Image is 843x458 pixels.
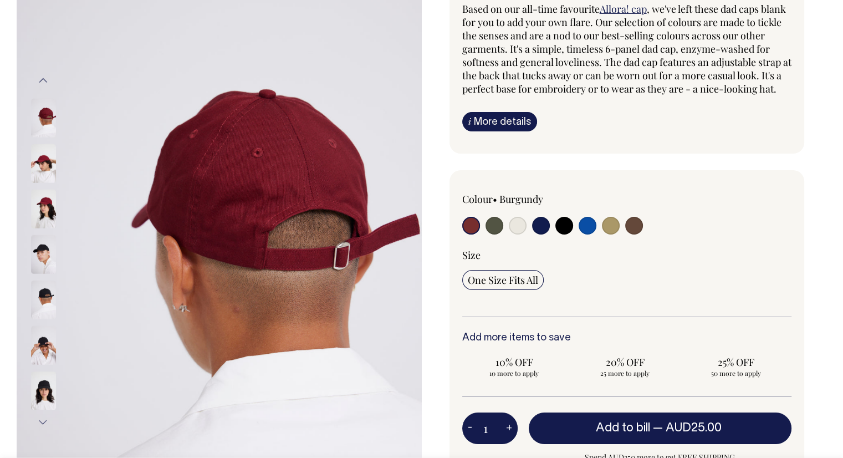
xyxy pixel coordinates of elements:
div: Size [462,248,792,262]
img: black [31,325,56,364]
button: + [500,418,518,440]
img: black [31,235,56,273]
h6: Add more items to save [462,333,792,344]
span: AUD25.00 [666,423,722,434]
span: 10% OFF [468,355,561,369]
input: 20% OFF 25 more to apply [573,352,677,381]
img: black [31,371,56,410]
span: 20% OFF [579,355,672,369]
img: burgundy [31,98,56,137]
a: iMore details [462,112,537,131]
span: • [493,192,497,206]
button: - [462,418,478,440]
button: Previous [35,68,52,93]
img: burgundy [31,144,56,182]
span: Add to bill [596,423,650,434]
button: Add to bill —AUD25.00 [529,413,792,444]
span: — [653,423,724,434]
span: Based on our all-time favourite [462,2,600,16]
span: 25% OFF [689,355,783,369]
img: black [31,280,56,319]
div: Colour [462,192,594,206]
input: 10% OFF 10 more to apply [462,352,566,381]
input: 25% OFF 50 more to apply [684,352,788,381]
label: Burgundy [499,192,543,206]
span: One Size Fits All [468,273,538,287]
input: One Size Fits All [462,270,544,290]
img: burgundy [31,189,56,228]
span: 10 more to apply [468,369,561,378]
span: 25 more to apply [579,369,672,378]
a: Allora! cap [600,2,647,16]
span: i [468,115,471,127]
button: Next [35,410,52,435]
span: , we've left these dad caps blank for you to add your own flare. Our selection of colours are mad... [462,2,791,95]
span: 50 more to apply [689,369,783,378]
